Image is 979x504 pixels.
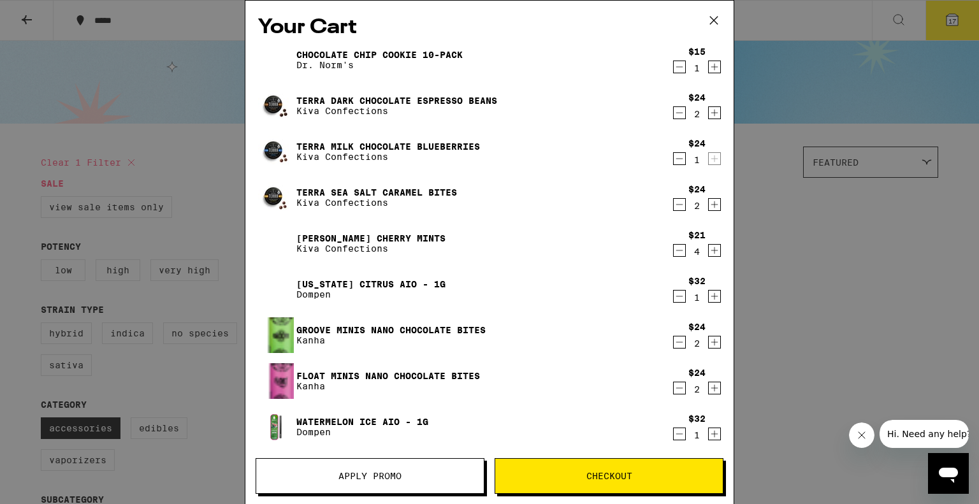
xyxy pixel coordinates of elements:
iframe: Button to launch messaging window [928,453,969,494]
button: Decrement [673,152,686,165]
a: Terra Sea Salt Caramel Bites [296,187,457,198]
div: 1 [688,155,706,165]
a: Watermelon Ice AIO - 1g [296,417,428,427]
p: Kiva Confections [296,106,497,116]
img: California Citrus AIO - 1g [258,271,294,307]
p: Kanha [296,335,486,345]
button: Increment [708,382,721,394]
button: Increment [708,428,721,440]
div: 2 [688,109,706,119]
a: Terra Dark Chocolate Espresso Beans [296,96,497,106]
button: Decrement [673,61,686,73]
img: Northern Berry Unpressed Hash - 1.2g [258,455,294,491]
div: 4 [688,247,706,257]
button: Decrement [673,336,686,349]
div: $32 [688,276,706,286]
p: Dompen [296,427,428,437]
button: Decrement [673,106,686,119]
iframe: Message from company [880,420,969,448]
button: Decrement [673,382,686,394]
button: Increment [708,290,721,303]
iframe: Close message [849,422,874,448]
button: Increment [708,152,721,165]
p: Kiva Confections [296,198,457,208]
img: Groove Minis Nano Chocolate Bites [258,290,294,381]
span: Apply Promo [338,472,402,480]
div: $15 [688,47,706,57]
button: Decrement [673,428,686,440]
button: Increment [708,336,721,349]
a: [PERSON_NAME] Cherry Mints [296,233,446,243]
div: 1 [688,292,706,303]
button: Apply Promo [256,458,484,494]
img: Float Minis Nano Chocolate Bites [258,338,294,424]
a: Float Minis Nano Chocolate Bites [296,371,480,381]
div: 1 [688,63,706,73]
img: Terra Milk Chocolate Blueberries [258,134,294,169]
img: Terra Sea Salt Caramel Bites [258,180,294,215]
button: Decrement [673,290,686,303]
div: $21 [688,230,706,240]
a: Groove Minis Nano Chocolate Bites [296,325,486,335]
div: $24 [688,184,706,194]
div: $32 [688,414,706,424]
p: Dr. Norm's [296,60,463,70]
button: Decrement [673,244,686,257]
button: Increment [708,106,721,119]
a: [US_STATE] Citrus AIO - 1g [296,279,446,289]
p: Kiva Confections [296,243,446,254]
div: $24 [688,322,706,332]
div: $24 [688,138,706,148]
img: Watermelon Ice AIO - 1g [258,409,294,445]
div: 2 [688,201,706,211]
button: Increment [708,61,721,73]
div: $24 [688,92,706,103]
div: 2 [688,384,706,394]
img: Terra Dark Chocolate Espresso Beans [258,88,294,124]
span: Hi. Need any help? [8,9,92,19]
div: 2 [688,338,706,349]
button: Increment [708,244,721,257]
div: 1 [688,430,706,440]
p: Kanha [296,381,480,391]
button: Increment [708,198,721,211]
div: $24 [688,368,706,378]
p: Kiva Confections [296,152,480,162]
a: Chocolate Chip Cookie 10-Pack [296,50,463,60]
img: Petra Tart Cherry Mints [258,226,294,261]
p: Dompen [296,289,446,299]
img: Chocolate Chip Cookie 10-Pack [258,42,294,78]
button: Decrement [673,198,686,211]
button: Checkout [495,458,723,494]
a: Terra Milk Chocolate Blueberries [296,141,480,152]
h2: Your Cart [258,13,721,42]
span: Checkout [586,472,632,480]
